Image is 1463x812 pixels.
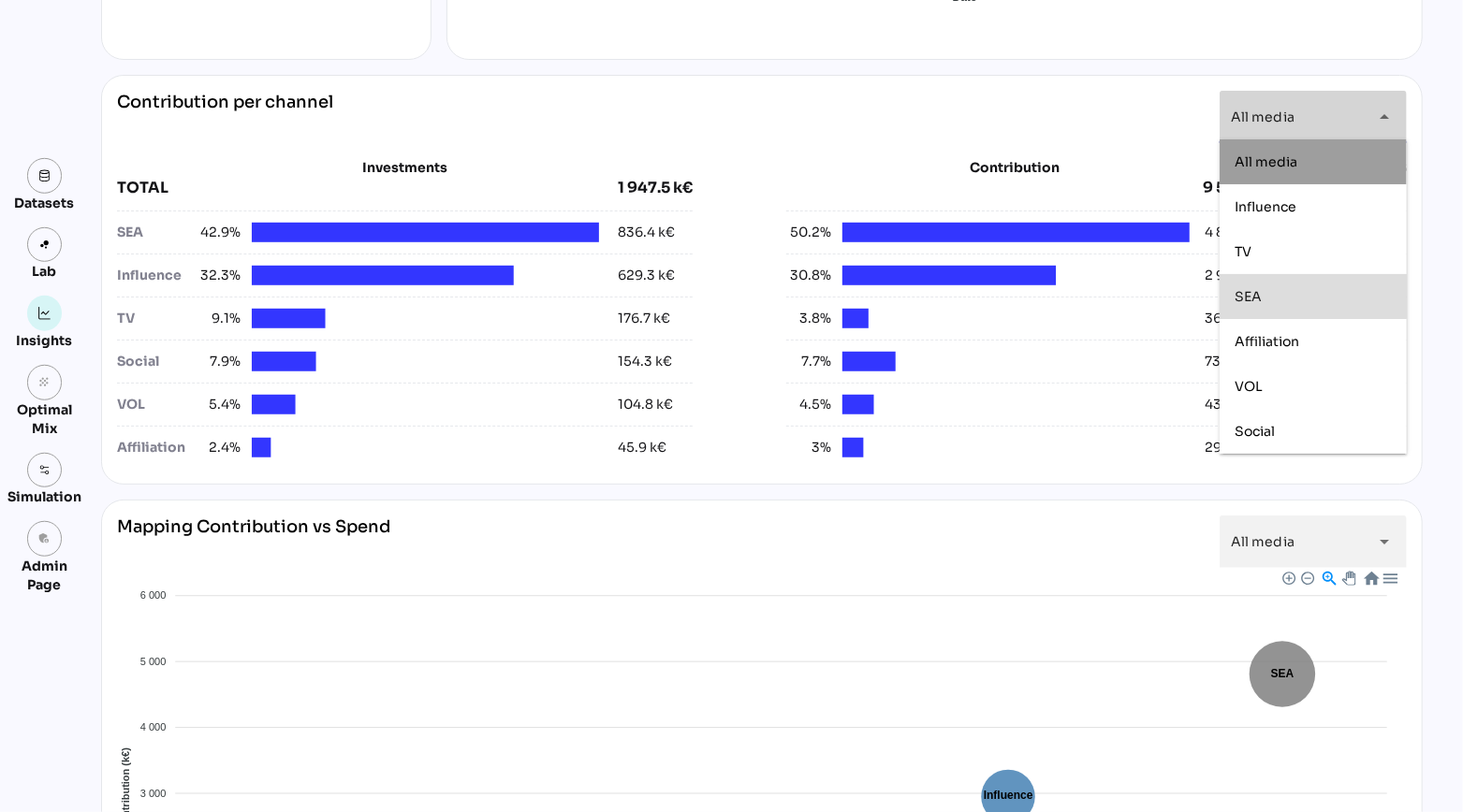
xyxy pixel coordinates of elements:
span: 4.5% [786,395,831,414]
div: Datasets [15,194,75,212]
div: 836.4 k€ [618,223,675,242]
img: settings.svg [38,464,51,477]
div: TOTAL [117,177,618,199]
div: 435.7 k€ [1205,395,1261,414]
div: VOL [117,395,196,414]
div: Panning [1342,572,1353,583]
div: Insights [17,331,73,350]
div: TV [117,309,196,328]
div: Investments [117,158,693,177]
span: Affiliation [1235,333,1299,350]
span: 3% [786,438,831,457]
span: 7.9% [196,352,241,371]
div: Contribution per channel [117,91,333,143]
tspan: 6 000 [140,590,167,602]
div: Contribution [833,158,1198,177]
div: 735.9 k€ [1205,352,1261,371]
div: 104.8 k€ [618,395,673,414]
div: Reset Zoom [1363,570,1379,586]
span: Influence [1235,198,1296,215]
div: 291.8 k€ [1205,438,1259,457]
div: Admin Page [7,557,81,594]
span: 50.2% [786,223,831,242]
img: data.svg [38,169,51,182]
div: Social [117,352,196,371]
div: Selection Zoom [1321,570,1337,586]
div: Lab [24,262,66,281]
span: 7.7% [786,352,831,371]
span: 42.9% [196,223,241,242]
div: Menu [1382,570,1397,586]
span: 32.3% [196,266,241,285]
div: 629.3 k€ [618,266,675,285]
div: 176.7 k€ [618,309,670,328]
span: 9.1% [196,309,241,328]
div: 1 947.5 k€ [618,177,693,199]
tspan: 4 000 [140,722,167,733]
div: Mapping Contribution vs Spend [117,515,390,568]
div: 2 951.9 k€ [1205,266,1270,285]
span: Social [1235,423,1275,440]
div: 154.3 k€ [618,352,672,371]
tspan: 5 000 [140,656,167,667]
span: All media [1231,533,1295,550]
i: admin_panel_settings [38,532,51,545]
div: SEA [117,223,196,242]
div: Affiliation [117,438,196,457]
tspan: 3 000 [140,788,167,799]
i: arrow_drop_down [1373,530,1396,553]
div: Zoom Out [1300,571,1313,584]
div: Optimal Mix [7,400,81,438]
i: arrow_drop_down [1373,106,1396,128]
div: 45.9 k€ [618,438,666,457]
span: 2.4% [196,438,241,457]
span: VOL [1235,378,1263,395]
div: 9 587 k€ [1203,177,1267,199]
span: SEA [1235,288,1262,305]
div: Zoom In [1281,571,1295,584]
span: 5.4% [196,395,241,414]
div: 4 809.6 k€ [1205,223,1274,242]
img: lab.svg [38,239,51,252]
span: All media [1231,109,1295,125]
span: 30.8% [786,266,831,285]
div: 362.2 k€ [1205,309,1262,328]
i: grain [38,376,51,389]
span: 3.8% [786,309,831,328]
div: Simulation [7,487,81,506]
span: TV [1235,243,1251,260]
span: All media [1235,153,1297,170]
img: graph.svg [38,307,51,320]
div: Influence [117,266,196,285]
